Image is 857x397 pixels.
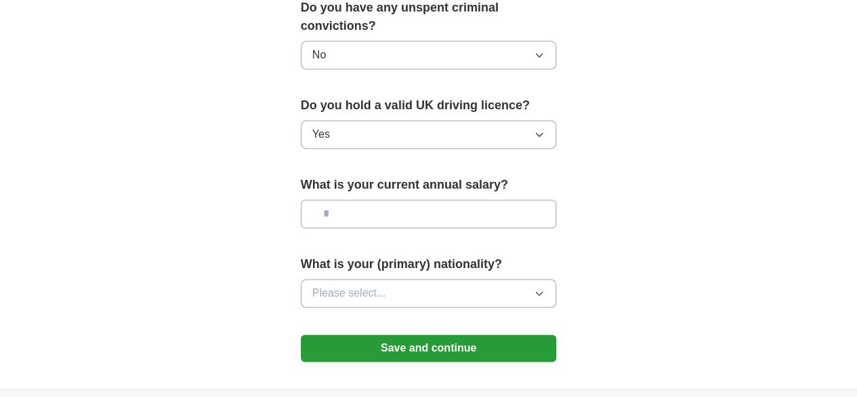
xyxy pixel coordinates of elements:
[301,96,557,115] label: Do you hold a valid UK driving licence?
[312,285,386,301] span: Please select...
[301,255,557,273] label: What is your (primary) nationality?
[301,176,557,194] label: What is your current annual salary?
[301,335,557,362] button: Save and continue
[312,126,330,143] span: Yes
[301,41,557,69] button: No
[301,120,557,149] button: Yes
[301,279,557,307] button: Please select...
[312,47,326,63] span: No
